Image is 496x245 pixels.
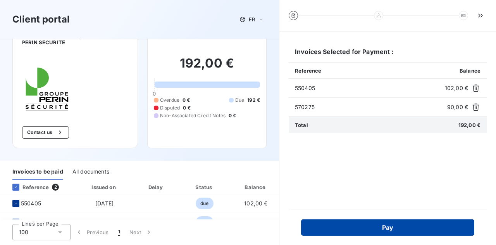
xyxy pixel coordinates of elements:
[118,228,120,236] span: 1
[22,33,128,45] span: Welcome to your client portal
[154,56,260,79] h2: 192,00 €
[160,104,180,111] span: Disputed
[114,224,125,240] button: 1
[77,183,131,191] div: Issued on
[160,112,226,119] span: Non-Associated Credit Notes
[19,228,28,236] span: 100
[160,97,179,104] span: Overdue
[231,183,281,191] div: Balance
[229,112,236,119] span: 0 €
[6,184,49,191] div: Reference
[460,68,480,74] span: Balance
[445,84,468,92] span: 102,00 €
[21,218,41,226] span: 570275
[95,219,114,225] span: [DATE]
[12,164,63,180] div: Invoices to be paid
[22,64,72,114] img: Company logo
[12,12,70,26] h3: Client portal
[295,103,444,111] span: 570275
[134,183,179,191] div: Delay
[22,33,115,45] span: GROUPE PERIN SECURITE
[183,97,190,104] span: 0 €
[153,90,156,97] span: 0
[247,97,260,104] span: 192 €
[95,200,114,207] span: [DATE]
[22,126,69,139] button: Contact us
[21,200,41,207] span: 550405
[447,103,468,111] span: 90,00 €
[249,16,255,23] span: FR
[196,216,213,228] span: due
[245,219,266,225] span: 90,00 €
[72,164,109,180] div: All documents
[458,122,480,128] span: 192,00 €
[52,184,59,191] span: 2
[235,97,244,104] span: Due
[244,200,267,207] span: 102,00 €
[295,84,442,92] span: 550405
[196,198,213,209] span: due
[295,122,308,128] span: Total
[183,104,190,111] span: 0 €
[71,224,114,240] button: Previous
[125,224,157,240] button: Next
[181,183,227,191] div: Status
[289,47,487,63] h6: Invoices Selected for Payment :
[301,219,474,236] button: Pay
[295,68,321,74] span: Reference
